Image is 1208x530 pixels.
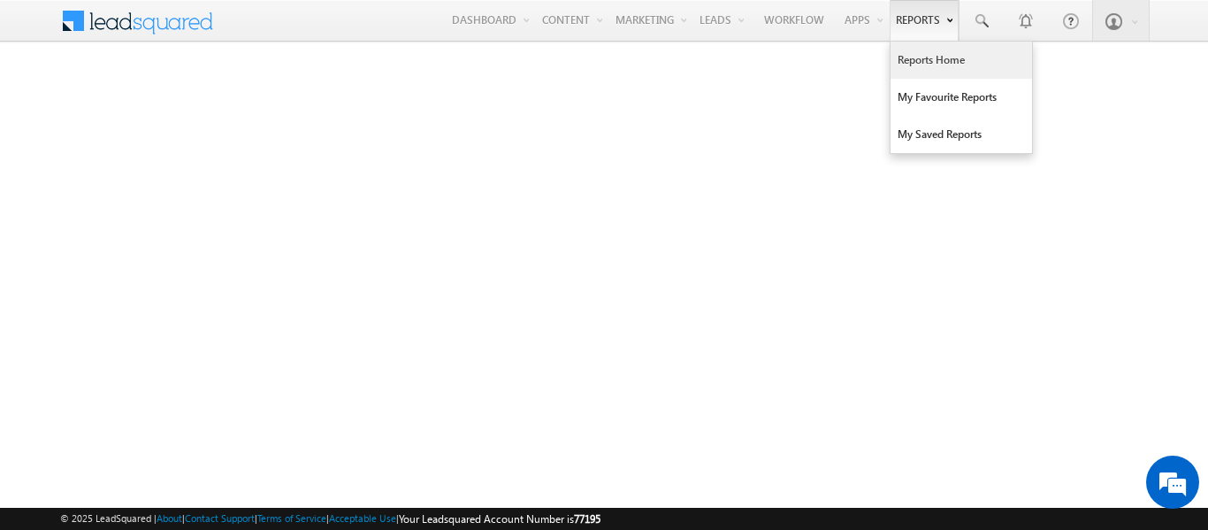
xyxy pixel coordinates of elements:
a: My Saved Reports [891,116,1032,153]
img: d_60004797649_company_0_60004797649 [30,93,74,116]
textarea: Type your message and click 'Submit' [23,164,323,394]
span: © 2025 LeadSquared | | | | | [60,511,600,527]
span: Your Leadsquared Account Number is [399,512,600,526]
div: Leave a message [92,93,297,116]
a: Reports Home [891,42,1032,79]
em: Submit [259,409,321,433]
a: My Favourite Reports [891,79,1032,116]
a: Terms of Service [257,512,326,524]
span: 77195 [574,512,600,526]
a: About [157,512,182,524]
a: Acceptable Use [329,512,396,524]
a: Contact Support [185,512,255,524]
div: Minimize live chat window [290,9,333,51]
